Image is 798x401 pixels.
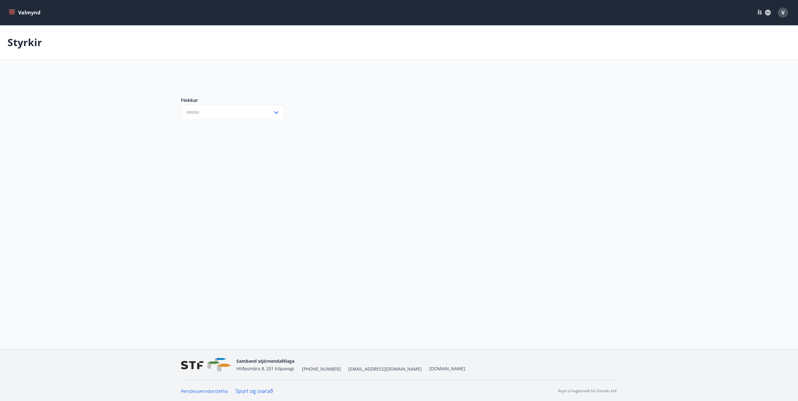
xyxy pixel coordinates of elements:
[775,5,790,20] button: V
[8,7,43,18] button: menu
[181,358,231,372] img: vjCaq2fThgY3EUYqSgpjEiBg6WP39ov69hlhuPVN.png
[348,366,422,372] span: [EMAIL_ADDRESS][DOMAIN_NAME]
[8,35,42,49] p: Styrkir
[181,97,284,103] label: Flokkur
[236,358,294,364] span: Samband stjórnendafélaga
[236,366,294,372] span: Hlíðasmára 8, 201 Kópavogi
[235,388,273,394] a: Spurt og svarað
[429,366,465,372] a: [DOMAIN_NAME]
[781,9,785,16] span: V
[754,7,774,18] button: ÍS
[181,388,228,394] a: Persónuverndarstefna
[558,388,617,394] p: Keyrt á hugbúnaði frá Dorado ehf.
[302,366,341,372] span: [PHONE_NUMBER]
